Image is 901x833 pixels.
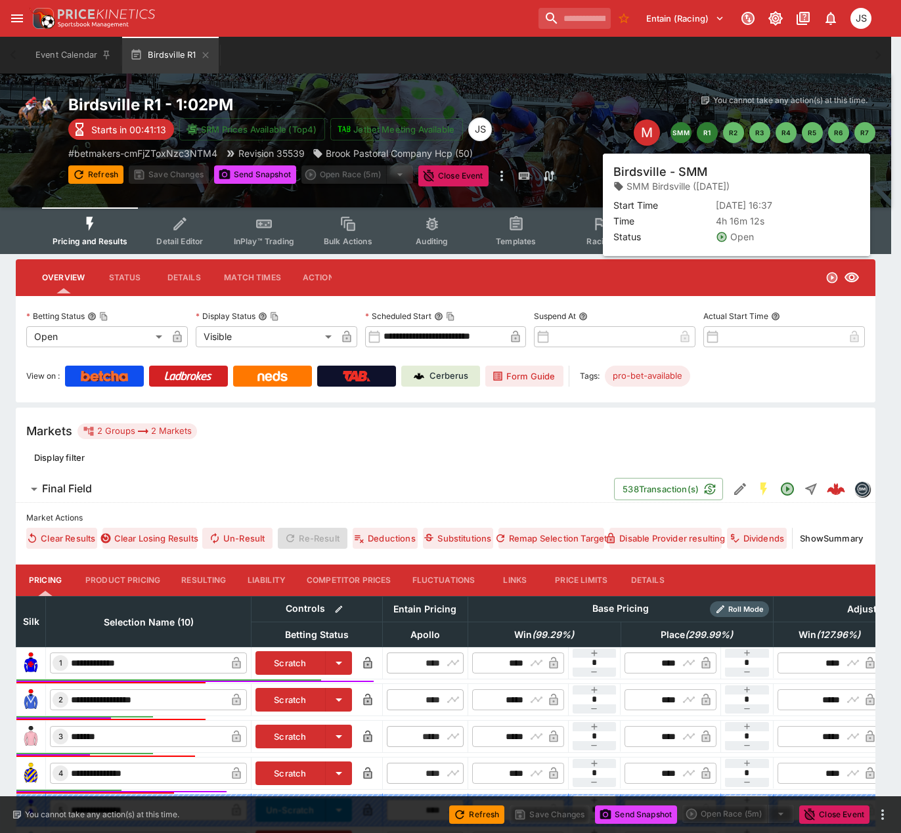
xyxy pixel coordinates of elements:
[213,262,292,293] button: Match Times
[102,528,197,549] button: Clear Losing Results
[609,528,722,549] button: Disable Provider resulting
[26,310,85,322] p: Betting Status
[828,169,869,183] p: Auto-Save
[798,528,865,549] button: ShowSummary
[330,601,347,618] button: Bulk edit
[532,627,574,643] em: ( 99.29 %)
[423,528,493,549] button: Substitutions
[382,596,468,622] th: Entain Pricing
[703,310,768,322] p: Actual Start Time
[418,165,489,186] button: Close Event
[697,122,718,143] button: R1
[20,652,41,673] img: runner 1
[854,122,875,143] button: R7
[99,312,108,321] button: Copy To Clipboard
[56,695,66,704] span: 2
[802,122,823,143] button: R5
[28,37,120,74] button: Event Calendar
[179,118,325,140] button: SRM Prices Available (Top4)
[776,122,797,143] button: R4
[776,477,799,501] button: Open
[670,122,692,143] button: SMM
[365,310,431,322] p: Scheduled Start
[683,166,875,186] div: Start From
[402,565,486,596] button: Fluctuations
[816,627,860,643] em: ( 127.96 %)
[850,8,871,29] div: John Seaton
[255,651,326,675] button: Scratch
[670,122,875,143] nav: pagination navigation
[16,596,46,647] th: Silk
[95,262,154,293] button: Status
[429,370,468,383] p: Cerberus
[270,312,279,321] button: Copy To Clipboard
[646,627,747,643] span: Place
[56,658,65,668] span: 1
[89,614,208,630] span: Selection Name (10)
[53,236,127,246] span: Pricing and Results
[827,480,845,498] img: logo-cerberus--red.svg
[20,763,41,784] img: runner 4
[823,476,849,502] a: b54fc6e4-acb2-4b33-bd5a-68de7c84c067
[875,807,890,822] button: more
[844,270,860,286] svg: Visible
[56,732,66,741] span: 3
[271,627,363,643] span: Betting Status
[534,310,576,322] p: Suspend At
[32,262,95,293] button: Overview
[500,627,588,643] span: Win
[56,769,66,778] span: 4
[586,236,613,246] span: Racing
[26,447,93,468] button: Display filter
[666,236,703,246] span: Simulator
[16,565,75,596] button: Pricing
[827,480,845,498] div: b54fc6e4-acb2-4b33-bd5a-68de7c84c067
[685,627,733,643] em: ( 299.99 %)
[485,366,563,387] a: Form Guide
[171,565,236,596] button: Resulting
[234,236,294,246] span: InPlay™ Trading
[595,805,677,824] button: Send Snapshot
[83,423,192,439] div: 2 Groups 2 Markets
[605,366,690,387] div: Betting Target: cerberus
[58,9,155,19] img: PriceKinetics
[580,366,600,387] label: Tags:
[5,7,29,30] button: open drawer
[764,7,787,30] button: Toggle light/dark mode
[313,146,473,160] div: Brook Pastoral Company Hcp (50)
[784,627,875,643] span: Win
[237,565,296,596] button: Liability
[468,117,492,141] div: John Seaton
[26,326,167,347] div: Open
[255,725,326,748] button: Scratch
[544,565,618,596] button: Price Limits
[278,528,347,549] span: Re-Result
[292,262,351,293] button: Actions
[414,371,424,381] img: Cerberus
[780,481,795,497] svg: Open
[238,146,305,160] p: Revision 35539
[68,146,217,160] p: Copy To Clipboard
[338,123,351,136] img: jetbet-logo.svg
[846,4,875,33] button: John Seaton
[301,165,413,184] div: split button
[743,236,793,246] span: Popular Bets
[614,478,723,500] button: 538Transaction(s)
[91,123,166,137] p: Starts in 00:41:13
[353,528,418,549] button: Deductions
[164,371,212,381] img: Ladbrokes
[634,119,660,146] div: Edit Meeting
[723,604,769,615] span: Roll Mode
[202,528,273,549] button: Un-Result
[446,312,455,321] button: Copy To Clipboard
[587,601,654,617] div: Base Pricing
[638,8,732,29] button: Select Tenant
[122,37,218,74] button: Birdsville R1
[682,805,794,823] div: split button
[824,236,881,246] span: Related Events
[713,95,868,106] p: You cannot take any action(s) at this time.
[330,118,463,140] button: Jetbet Meeting Available
[196,310,255,322] p: Display Status
[485,565,544,596] button: Links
